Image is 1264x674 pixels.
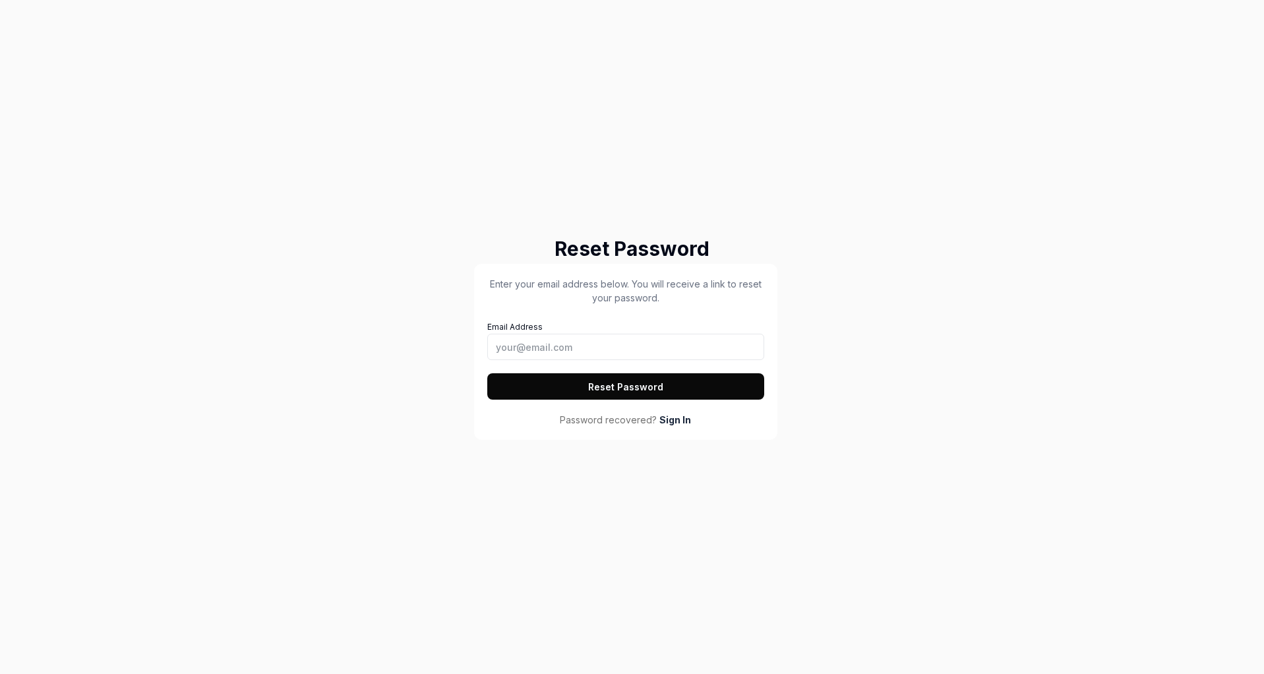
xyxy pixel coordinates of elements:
[487,334,765,360] input: Email Address
[487,322,765,360] label: Email Address
[487,373,765,400] button: Reset Password
[487,277,765,305] p: Enter your email address below. You will receive a link to reset your password.
[560,413,657,427] span: Password recovered?
[474,234,791,264] h2: Reset Password
[659,413,691,427] a: Sign In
